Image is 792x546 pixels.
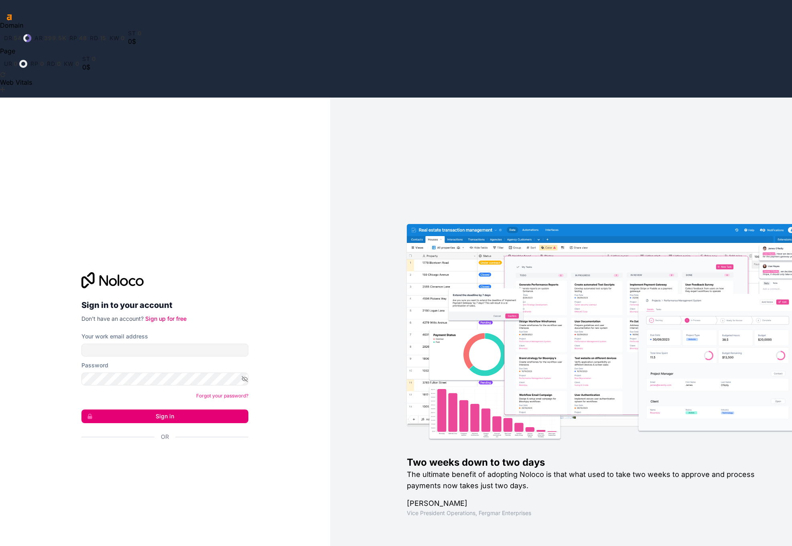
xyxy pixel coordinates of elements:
[82,56,95,62] a: st0
[35,35,43,41] span: ar
[138,30,142,37] span: 0
[92,56,96,62] span: 0
[128,30,141,37] a: st0
[81,315,144,322] span: Don't have an account?
[90,35,106,41] a: rd15
[81,332,148,340] label: Your work email address
[407,456,766,469] h1: Two weeks down to two days
[81,298,248,312] h2: Sign in to your account
[14,61,18,67] span: 0
[110,35,119,41] span: kw
[64,61,73,67] span: kw
[75,61,79,67] span: 0
[81,373,248,385] input: Password
[69,35,87,41] a: rp48
[82,62,95,72] div: 0$
[47,61,55,67] span: rd
[77,450,246,467] iframe: Sign in with Google Button
[407,498,766,509] h1: [PERSON_NAME]
[64,61,79,67] a: kw0
[110,35,125,41] a: kw0
[121,35,125,41] span: 0
[161,433,169,441] span: Or
[4,60,27,68] a: ur0
[30,61,44,67] a: rp0
[14,35,21,41] span: 54
[4,35,12,41] span: dr
[44,35,66,41] span: 399.5K
[407,509,766,517] h1: Vice President Operations , Fergmar Enterprises
[196,393,248,399] a: Forgot your password?
[128,30,136,37] span: st
[145,315,187,322] a: Sign up for free
[82,56,90,62] span: st
[407,469,766,491] h2: The ultimate benefit of adopting Noloco is that what used to take two weeks to approve and proces...
[79,35,87,41] span: 48
[4,34,31,42] a: dr54
[81,361,108,369] label: Password
[81,344,248,357] input: Email address
[47,61,61,67] a: rd0
[35,35,67,41] a: ar399.5K
[30,61,38,67] span: rp
[57,61,61,67] span: 0
[100,35,106,41] span: 15
[90,35,98,41] span: rd
[4,61,12,67] span: ur
[69,35,77,41] span: rp
[40,61,44,67] span: 0
[128,37,141,46] div: 0$
[81,409,248,423] button: Sign in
